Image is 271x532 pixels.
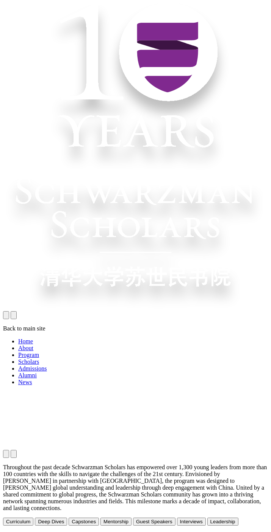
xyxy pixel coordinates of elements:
p: Throughout the past decade Schwarzman Scholars has empowered over 1,300 young leaders from more t... [3,464,268,512]
button: Mentorship [100,518,132,526]
button: Interviews [177,518,206,526]
button: Leadership [207,518,238,526]
button: Pause video [11,450,17,458]
button: Deep Dives [35,518,67,526]
button: open navigation drawer [11,311,17,319]
button: Curriculum [3,518,33,526]
video: Your browser does not support the video tag. [3,392,117,448]
button: Capstones [69,518,99,526]
button: Guest Speakers [133,518,175,526]
div: Jump to sections [3,518,268,526]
